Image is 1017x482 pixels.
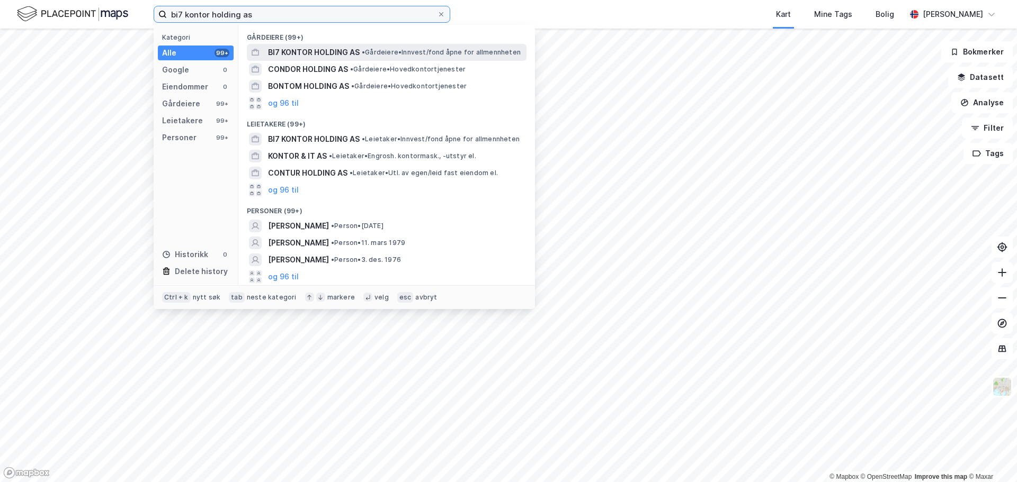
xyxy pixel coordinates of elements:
span: [PERSON_NAME] [268,237,329,249]
div: Leietakere (99+) [238,112,535,131]
a: OpenStreetMap [861,473,912,480]
div: tab [229,292,245,303]
span: Person • 3. des. 1976 [331,256,401,264]
a: Improve this map [915,473,967,480]
a: Mapbox [829,473,859,480]
span: • [331,239,334,247]
button: og 96 til [268,97,299,110]
span: BI7 KONTOR HOLDING AS [268,133,360,145]
div: 99+ [215,49,229,57]
div: Kontrollprogram for chat [964,431,1017,482]
div: Google [162,63,189,76]
button: Tags [964,143,1013,164]
div: Eiendommer [162,80,208,93]
div: Kategori [162,33,234,41]
span: KONTOR & IT AS [268,150,327,162]
div: 0 [221,66,229,74]
span: • [362,135,365,143]
span: CONTUR HOLDING AS [268,167,347,179]
span: Leietaker • Utl. av egen/leid fast eiendom el. [350,169,498,177]
div: Leietakere [162,114,203,127]
button: Filter [962,117,1013,139]
div: 99+ [215,116,229,125]
div: Gårdeiere [162,97,200,110]
div: Bolig [876,8,894,21]
div: nytt søk [193,293,221,302]
span: Leietaker • Engrosh. kontormask., -utstyr el. [329,152,476,160]
div: Historikk [162,248,208,261]
iframe: Chat Widget [964,431,1017,482]
div: neste kategori [247,293,297,302]
img: Z [992,377,1012,397]
div: Alle [162,47,176,59]
div: avbryt [415,293,437,302]
button: og 96 til [268,270,299,283]
input: Søk på adresse, matrikkel, gårdeiere, leietakere eller personer [167,6,437,22]
span: BI7 KONTOR HOLDING AS [268,46,360,59]
span: • [362,48,365,56]
span: Gårdeiere • Hovedkontortjenester [351,82,467,90]
button: Analyse [951,92,1013,113]
button: Bokmerker [941,41,1013,62]
div: 99+ [215,133,229,142]
button: og 96 til [268,184,299,196]
div: Kart [776,8,791,21]
span: [PERSON_NAME] [268,253,329,266]
span: • [331,222,334,230]
span: Person • [DATE] [331,222,383,230]
div: Ctrl + k [162,292,191,303]
div: 0 [221,250,229,259]
span: Person • 11. mars 1979 [331,239,405,247]
span: • [350,65,353,73]
a: Mapbox homepage [3,467,50,479]
div: Mine Tags [814,8,852,21]
span: [PERSON_NAME] [268,220,329,232]
span: Gårdeiere • Innvest/fond åpne for allmennheten [362,48,521,57]
button: Datasett [948,67,1013,88]
span: Gårdeiere • Hovedkontortjenester [350,65,466,74]
div: esc [397,292,414,303]
div: 0 [221,83,229,91]
div: Personer [162,131,197,144]
span: Leietaker • Innvest/fond åpne for allmennheten [362,135,520,143]
span: • [331,256,334,263]
div: [PERSON_NAME] [923,8,983,21]
span: • [350,169,353,177]
div: velg [374,293,389,302]
div: Delete history [175,265,228,278]
div: Personer (99+) [238,198,535,217]
span: BONTOM HOLDING AS [268,80,349,93]
img: logo.f888ab2527a4732fd821a326f86c7f29.svg [17,5,128,23]
div: 99+ [215,99,229,108]
div: Gårdeiere (99+) [238,25,535,44]
span: CONDOR HOLDING AS [268,63,348,76]
span: • [329,152,332,160]
div: markere [327,293,355,302]
span: • [351,82,354,90]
